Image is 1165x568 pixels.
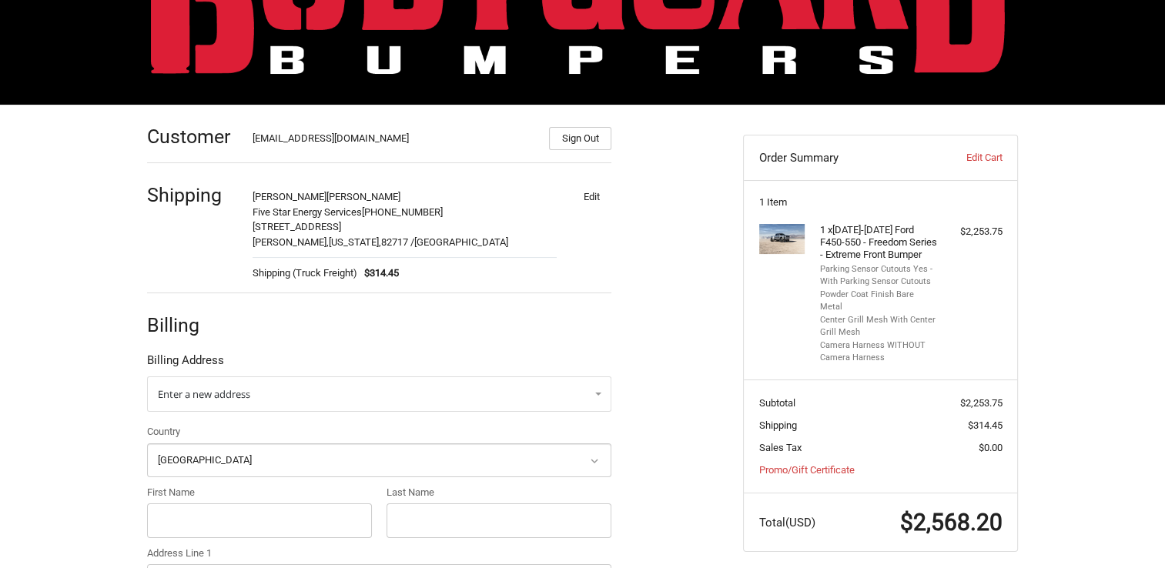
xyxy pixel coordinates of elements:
[362,206,443,218] span: [PHONE_NUMBER]
[158,387,250,401] span: Enter a new address
[759,419,797,431] span: Shipping
[253,131,534,150] div: [EMAIL_ADDRESS][DOMAIN_NAME]
[381,236,414,248] span: 82717 /
[759,442,802,453] span: Sales Tax
[253,266,357,281] span: Shipping (Truck Freight)
[253,191,326,202] span: [PERSON_NAME]
[942,224,1003,239] div: $2,253.75
[549,127,611,150] button: Sign Out
[571,185,611,207] button: Edit
[253,221,341,232] span: [STREET_ADDRESS]
[759,150,926,165] h3: Order Summary
[820,289,938,314] li: Powder Coat Finish Bare Metal
[820,263,938,289] li: Parking Sensor Cutouts Yes - With Parking Sensor Cutouts
[759,516,815,530] span: Total (USD)
[357,266,400,281] span: $314.45
[759,196,1003,209] h3: 1 Item
[968,419,1003,431] span: $314.45
[326,191,400,202] span: [PERSON_NAME]
[926,150,1002,165] a: Edit Cart
[147,183,237,207] h2: Shipping
[759,464,855,476] a: Promo/Gift Certificate
[1088,494,1165,568] iframe: Chat Widget
[820,314,938,339] li: Center Grill Mesh With Center Grill Mesh
[147,546,611,561] label: Address Line 1
[820,339,938,365] li: Camera Harness WITHOUT Camera Harness
[147,376,611,412] a: Enter or select a different address
[253,206,362,218] span: Five Star Energy Services
[960,397,1003,409] span: $2,253.75
[414,236,508,248] span: [GEOGRAPHIC_DATA]
[900,509,1003,536] span: $2,568.20
[147,313,237,337] h2: Billing
[147,125,237,149] h2: Customer
[979,442,1003,453] span: $0.00
[147,424,611,439] label: Country
[759,397,795,409] span: Subtotal
[147,352,224,376] legend: Billing Address
[147,485,372,500] label: First Name
[820,224,938,262] h4: 1 x [DATE]-[DATE] Ford F450-550 - Freedom Series - Extreme Front Bumper
[329,236,381,248] span: [US_STATE],
[387,485,611,500] label: Last Name
[253,236,329,248] span: [PERSON_NAME],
